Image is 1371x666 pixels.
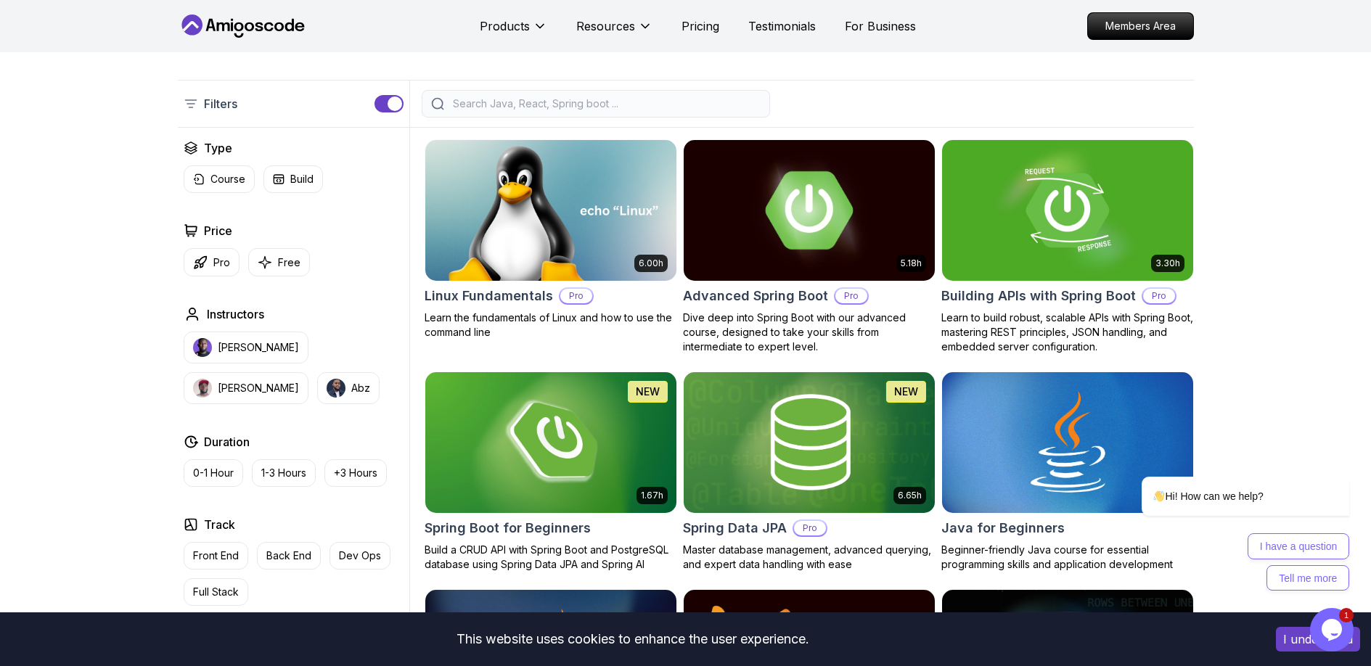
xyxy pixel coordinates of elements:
[576,17,635,35] p: Resources
[339,548,381,563] p: Dev Ops
[683,543,936,572] p: Master database management, advanced querying, and expert data handling with ease
[193,585,239,599] p: Full Stack
[480,17,530,35] p: Products
[184,248,240,276] button: Pro
[683,311,936,354] p: Dive deep into Spring Boot with our advanced course, designed to take your skills from intermedia...
[1095,345,1356,601] iframe: chat widget
[576,17,652,46] button: Resources
[683,371,936,572] a: Spring Data JPA card6.65hNEWSpring Data JPAProMaster database management, advanced querying, and ...
[290,172,314,186] p: Build
[941,311,1194,354] p: Learn to build robust, scalable APIs with Spring Boot, mastering REST principles, JSON handling, ...
[942,140,1193,281] img: Building APIs with Spring Boot card
[1276,627,1360,651] button: Accept cookies
[683,139,936,354] a: Advanced Spring Boot card5.18hAdvanced Spring BootProDive deep into Spring Boot with our advanced...
[248,248,310,276] button: Free
[683,518,787,538] h2: Spring Data JPA
[941,371,1194,572] a: Java for Beginners card2.41hJava for BeginnersBeginner-friendly Java course for essential program...
[898,490,922,501] p: 6.65h
[480,17,547,46] button: Products
[425,311,677,340] p: Learn the fundamentals of Linux and how to use the command line
[748,17,816,35] a: Testimonials
[682,17,719,35] a: Pricing
[425,372,676,513] img: Spring Boot for Beginners card
[941,286,1136,306] h2: Building APIs with Spring Boot
[641,490,663,501] p: 1.67h
[257,542,321,570] button: Back End
[684,372,935,513] img: Spring Data JPA card
[327,379,345,398] img: instructor img
[330,542,390,570] button: Dev Ops
[941,518,1065,538] h2: Java for Beginners
[317,372,380,404] button: instructor imgAbz
[901,258,922,269] p: 5.18h
[1155,258,1180,269] p: 3.30h
[207,305,264,323] h2: Instructors
[184,459,243,487] button: 0-1 Hour
[184,332,308,363] button: instructor img[PERSON_NAME]
[193,379,212,398] img: instructor img
[835,289,867,303] p: Pro
[210,172,245,186] p: Course
[636,385,660,399] p: NEW
[941,543,1194,572] p: Beginner-friendly Java course for essential programming skills and application development
[11,623,1254,655] div: This website uses cookies to enhance the user experience.
[1087,12,1194,40] a: Members Area
[213,255,230,270] p: Pro
[204,139,232,157] h2: Type
[1143,289,1175,303] p: Pro
[425,543,677,572] p: Build a CRUD API with Spring Boot and PostgreSQL database using Spring Data JPA and Spring AI
[184,165,255,193] button: Course
[941,139,1194,354] a: Building APIs with Spring Boot card3.30hBuilding APIs with Spring BootProLearn to build robust, s...
[845,17,916,35] a: For Business
[942,372,1193,513] img: Java for Beginners card
[794,521,826,535] p: Pro
[278,255,300,270] p: Free
[425,518,591,538] h2: Spring Boot for Beginners
[193,338,212,357] img: instructor img
[218,381,299,395] p: [PERSON_NAME]
[560,289,592,303] p: Pro
[266,548,311,563] p: Back End
[425,139,677,340] a: Linux Fundamentals card6.00hLinux FundamentalsProLearn the fundamentals of Linux and how to use t...
[204,433,250,451] h2: Duration
[677,136,941,284] img: Advanced Spring Boot card
[193,548,239,563] p: Front End
[184,372,308,404] button: instructor img[PERSON_NAME]
[204,222,232,239] h2: Price
[184,542,248,570] button: Front End
[204,95,237,112] p: Filters
[425,371,677,572] a: Spring Boot for Beginners card1.67hNEWSpring Boot for BeginnersBuild a CRUD API with Spring Boot ...
[425,140,676,281] img: Linux Fundamentals card
[351,381,370,395] p: Abz
[193,466,234,480] p: 0-1 Hour
[263,165,323,193] button: Build
[334,466,377,480] p: +3 Hours
[252,459,316,487] button: 1-3 Hours
[218,340,299,355] p: [PERSON_NAME]
[639,258,663,269] p: 6.00h
[1088,13,1193,39] p: Members Area
[1310,608,1356,651] iframe: chat widget
[261,466,306,480] p: 1-3 Hours
[683,286,828,306] h2: Advanced Spring Boot
[324,459,387,487] button: +3 Hours
[450,96,761,111] input: Search Java, React, Spring boot ...
[894,385,918,399] p: NEW
[204,516,235,533] h2: Track
[425,286,553,306] h2: Linux Fundamentals
[184,578,248,606] button: Full Stack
